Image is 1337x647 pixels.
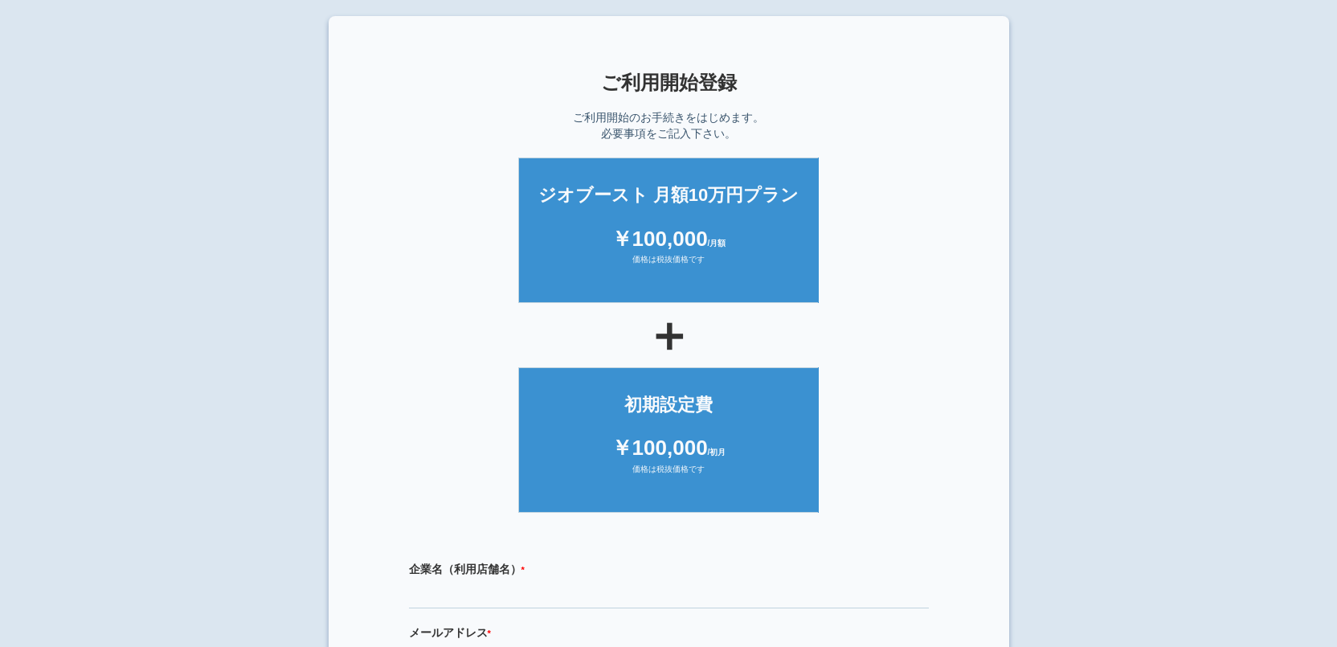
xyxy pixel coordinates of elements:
[369,311,969,359] div: ＋
[535,433,802,463] div: ￥100,000
[409,561,929,577] label: 企業名（利用店舗名）
[708,239,726,248] span: /月額
[535,464,802,488] div: 価格は税抜価格です
[369,72,969,93] h1: ご利用開始登録
[708,448,726,457] span: /初月
[573,109,764,141] p: ご利用開始のお手続きをはじめます。 必要事項をご記入下さい。
[409,624,929,641] label: メールアドレス
[535,392,802,417] div: 初期設定費
[535,224,802,254] div: ￥100,000
[535,254,802,278] div: 価格は税抜価格です
[535,182,802,207] div: ジオブースト 月額10万円プラン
